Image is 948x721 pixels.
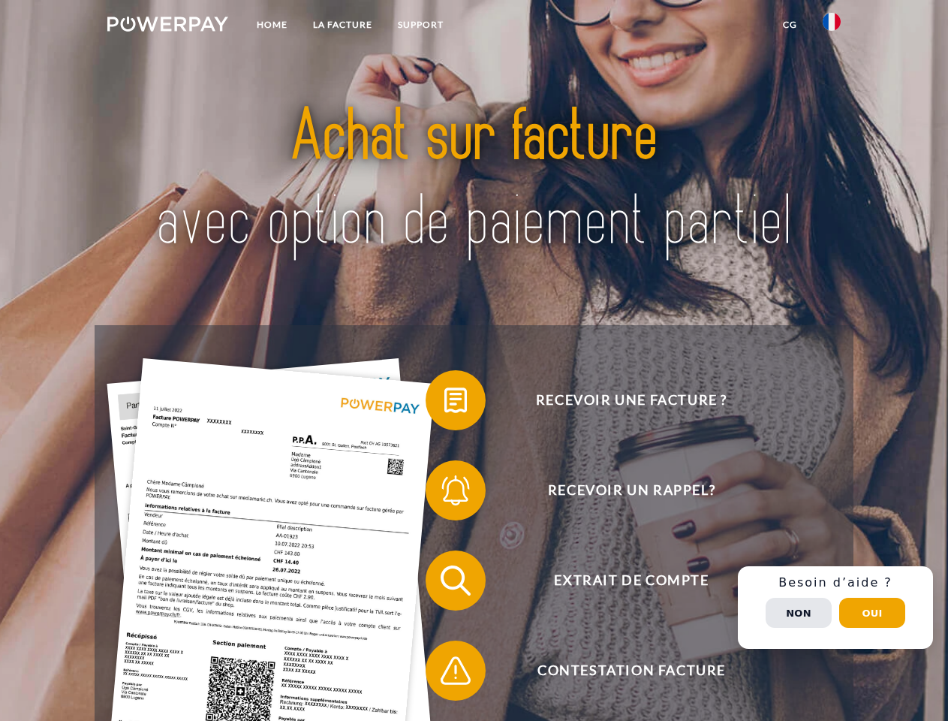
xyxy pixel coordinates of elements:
button: Recevoir une facture ? [426,370,816,430]
img: qb_bill.svg [437,382,474,419]
img: qb_warning.svg [437,652,474,689]
a: Home [244,11,300,38]
button: Oui [839,598,905,628]
span: Recevoir un rappel? [447,460,815,520]
button: Extrait de compte [426,551,816,611]
img: qb_search.svg [437,562,474,599]
button: Contestation Facture [426,641,816,701]
img: fr [823,13,841,31]
a: LA FACTURE [300,11,385,38]
img: qb_bell.svg [437,472,474,509]
span: Extrait de compte [447,551,815,611]
button: Recevoir un rappel? [426,460,816,520]
img: title-powerpay_fr.svg [143,72,805,288]
h3: Besoin d’aide ? [747,575,924,590]
span: Contestation Facture [447,641,815,701]
button: Non [766,598,832,628]
a: Support [385,11,456,38]
div: Schnellhilfe [738,566,933,649]
span: Recevoir une facture ? [447,370,815,430]
img: logo-powerpay-white.svg [107,17,228,32]
a: CG [770,11,810,38]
